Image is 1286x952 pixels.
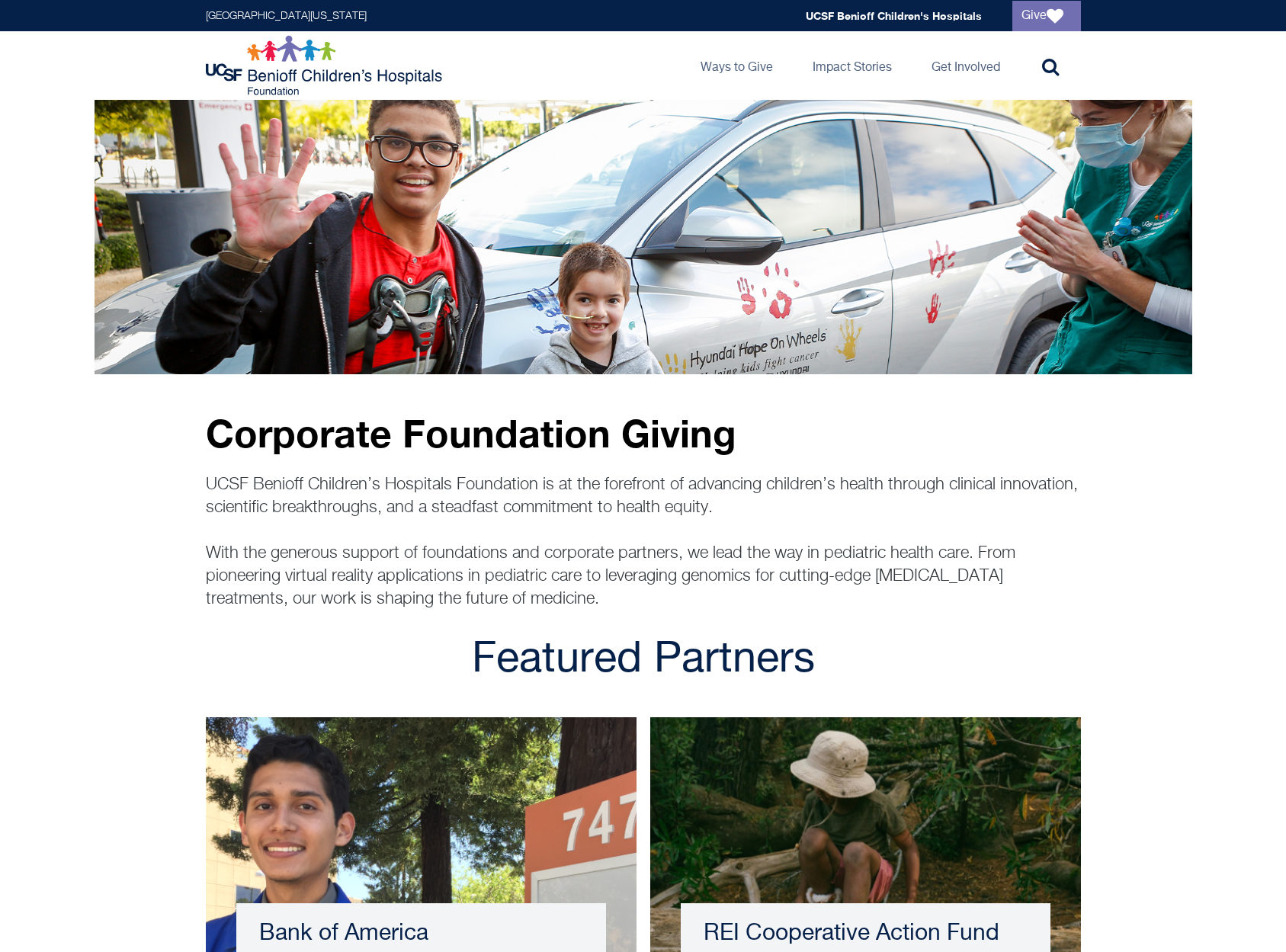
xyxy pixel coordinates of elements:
p: Corporate Foundation Giving [206,412,1081,454]
a: UCSF Benioff Children's Hospitals [806,9,982,22]
a: Impact Stories [800,31,904,100]
h2: Featured Partners [206,633,1081,687]
a: Give [1012,1,1081,31]
a: [GEOGRAPHIC_DATA][US_STATE] [206,11,367,21]
p: UCSF Benioff Children’s Hospitals Foundation is at the forefront of advancing children’s health t... [206,473,1081,611]
h3: REI Cooperative Action Fund [704,920,1028,947]
a: Get Involved [919,31,1012,100]
a: Ways to Give [688,31,785,100]
img: Logo for UCSF Benioff Children's Hospitals Foundation [206,35,446,96]
h3: Bank of America [259,920,583,947]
